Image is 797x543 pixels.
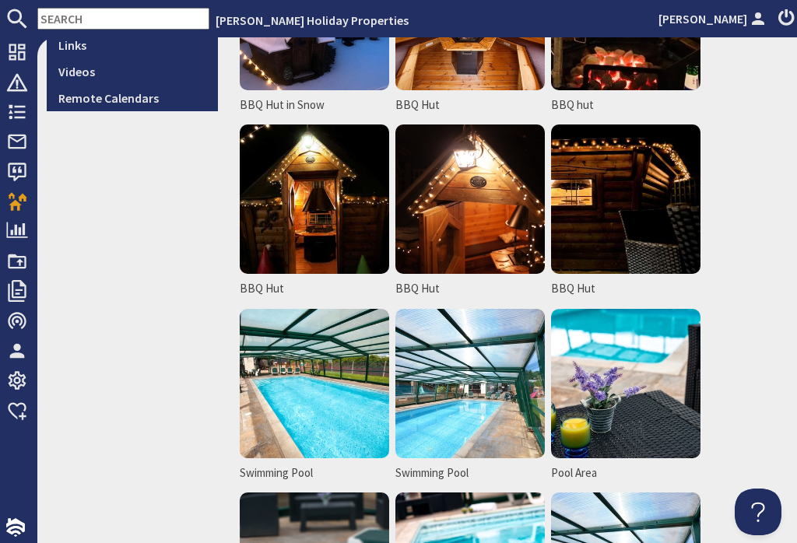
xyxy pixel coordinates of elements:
[47,85,218,111] a: Remote Calendars
[551,124,700,274] img: BBQ Hut
[6,518,25,537] img: staytech_i_w-64f4e8e9ee0a9c174fd5317b4b171b261742d2d393467e5bdba4413f4f884c10.svg
[395,309,545,458] img: Swimming Pool
[395,280,440,298] span: BBQ Hut
[240,464,313,482] span: Swimming Pool
[551,309,700,458] img: Pool Area
[240,96,325,114] span: BBQ Hut in Snow
[551,96,594,114] span: BBQ hut
[240,124,389,274] img: BBQ Hut
[392,121,548,306] a: BBQ Hut
[395,96,440,114] span: BBQ Hut
[240,280,284,298] span: BBQ Hut
[551,280,595,298] span: BBQ Hut
[237,121,392,306] a: BBQ Hut
[37,8,209,30] input: SEARCH
[240,309,389,458] img: Swimming Pool
[658,9,769,28] a: [PERSON_NAME]
[395,124,545,274] img: BBQ Hut
[216,12,409,28] a: [PERSON_NAME] Holiday Properties
[47,58,218,85] a: Videos
[392,306,548,490] a: Swimming Pool
[735,489,781,535] iframe: Toggle Customer Support
[47,32,218,58] a: Links
[548,306,704,490] a: Pool Area
[237,306,392,490] a: Swimming Pool
[551,464,597,482] span: Pool Area
[395,464,469,482] span: Swimming Pool
[548,121,704,306] a: BBQ Hut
